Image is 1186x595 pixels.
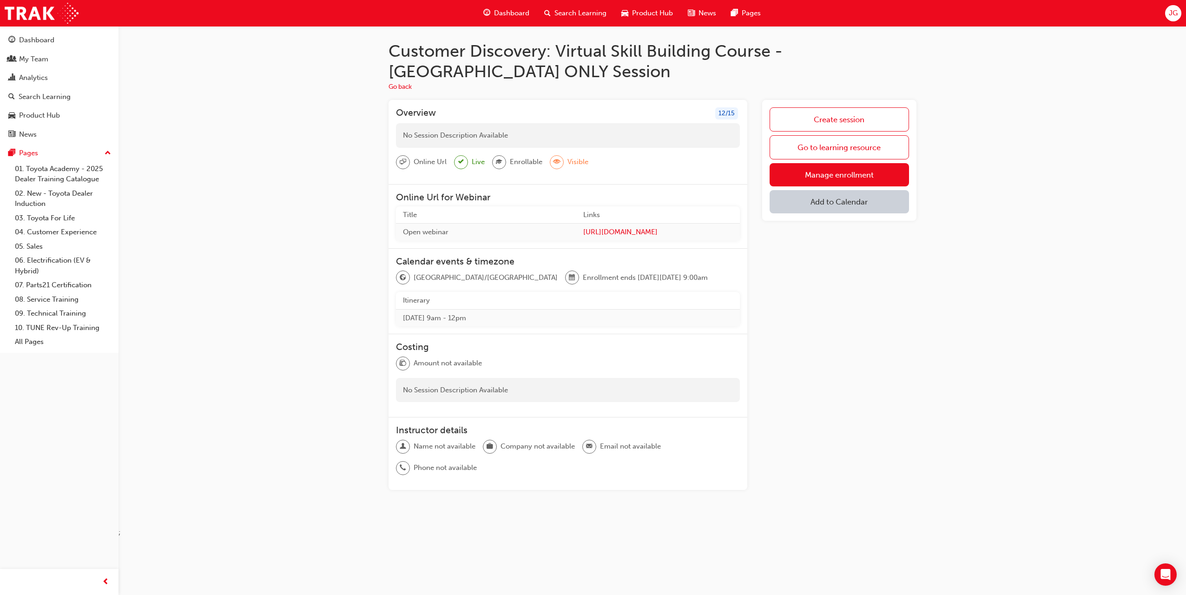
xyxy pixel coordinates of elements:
span: eye-icon [553,156,560,168]
div: 12 / 15 [715,107,738,120]
th: Links [576,206,740,224]
a: 05. Sales [11,239,115,254]
a: Manage enrollment [770,163,909,186]
a: 03. Toyota For Life [11,211,115,225]
a: All Pages [11,335,115,349]
span: Enrollable [510,157,542,167]
a: Create session [770,107,909,132]
span: news-icon [8,131,15,139]
span: Amount not available [414,358,482,369]
a: 09. Technical Training [11,306,115,321]
span: phone-icon [400,462,406,474]
a: Dashboard [4,32,115,49]
a: Analytics [4,69,115,86]
span: up-icon [105,147,111,159]
h3: Costing [396,342,740,352]
span: Search Learning [554,8,606,19]
span: globe-icon [400,272,406,284]
button: Pages [4,145,115,162]
td: [DATE] 9am - 12pm [396,309,740,326]
span: Product Hub [632,8,673,19]
button: JG [1165,5,1181,21]
th: Itinerary [396,292,740,309]
span: search-icon [8,93,15,101]
span: search-icon [544,7,551,19]
span: Name not available [414,441,475,452]
span: tick-icon [458,156,464,168]
a: 02. New - Toyota Dealer Induction [11,186,115,211]
h3: Overview [396,107,436,120]
img: Trak [5,3,79,24]
a: Product Hub [4,107,115,124]
span: car-icon [8,112,15,120]
div: Product Hub [19,110,60,121]
span: News [698,8,716,19]
span: graduationCap-icon [496,156,502,168]
span: guage-icon [8,36,15,45]
div: News [19,129,37,140]
a: Go to learning resource [770,135,909,159]
span: Company not available [501,441,575,452]
a: [URL][DOMAIN_NAME] [583,227,733,238]
span: Open webinar [403,228,448,236]
span: Live [472,157,485,167]
h3: Calendar events & timezone [396,256,740,267]
span: [GEOGRAPHIC_DATA]/[GEOGRAPHIC_DATA] [414,272,558,283]
span: people-icon [8,55,15,64]
a: Search Learning [4,88,115,106]
span: Phone not available [414,463,477,473]
span: Online Url [414,157,447,167]
a: 08. Service Training [11,292,115,307]
span: sessionType_ONLINE_URL-icon [400,156,406,168]
span: chart-icon [8,74,15,82]
a: pages-iconPages [724,4,768,23]
div: No Session Description Available [396,378,740,403]
a: 07. Parts21 Certification [11,278,115,292]
a: 01. Toyota Academy - 2025 Dealer Training Catalogue [11,162,115,186]
span: Pages [742,8,761,19]
h3: Instructor details [396,425,740,436]
span: calendar-icon [569,272,575,284]
span: email-icon [586,441,593,453]
div: Open Intercom Messenger [1154,563,1177,586]
div: Pages [19,148,38,159]
a: News [4,126,115,143]
span: car-icon [621,7,628,19]
span: pages-icon [731,7,738,19]
span: guage-icon [483,7,490,19]
div: My Team [19,54,48,65]
h3: Online Url for Webinar [396,192,740,203]
a: 10. TUNE Rev-Up Training [11,321,115,335]
a: My Team [4,51,115,68]
button: Go back [389,82,412,93]
a: search-iconSearch Learning [537,4,614,23]
span: news-icon [688,7,695,19]
th: Title [396,206,577,224]
div: Search Learning [19,92,71,102]
button: Add to Calendar [770,190,909,213]
button: DashboardMy TeamAnalyticsSearch LearningProduct HubNews [4,30,115,145]
h1: Customer Discovery: Virtual Skill Building Course - [GEOGRAPHIC_DATA] ONLY Session [389,41,916,81]
span: Enrollment ends [DATE][DATE] 9:00am [583,272,708,283]
a: guage-iconDashboard [476,4,537,23]
span: man-icon [400,441,406,453]
a: car-iconProduct Hub [614,4,680,23]
span: money-icon [400,357,406,370]
div: Dashboard [19,35,54,46]
div: Analytics [19,73,48,83]
span: prev-icon [102,576,109,588]
a: 04. Customer Experience [11,225,115,239]
a: news-iconNews [680,4,724,23]
span: Visible [567,157,588,167]
span: briefcase-icon [487,441,493,453]
div: No Session Description Available [396,123,740,148]
a: 06. Electrification (EV & Hybrid) [11,253,115,278]
span: Email not available [600,441,661,452]
span: JG [1169,8,1178,19]
span: pages-icon [8,149,15,158]
span: Dashboard [494,8,529,19]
